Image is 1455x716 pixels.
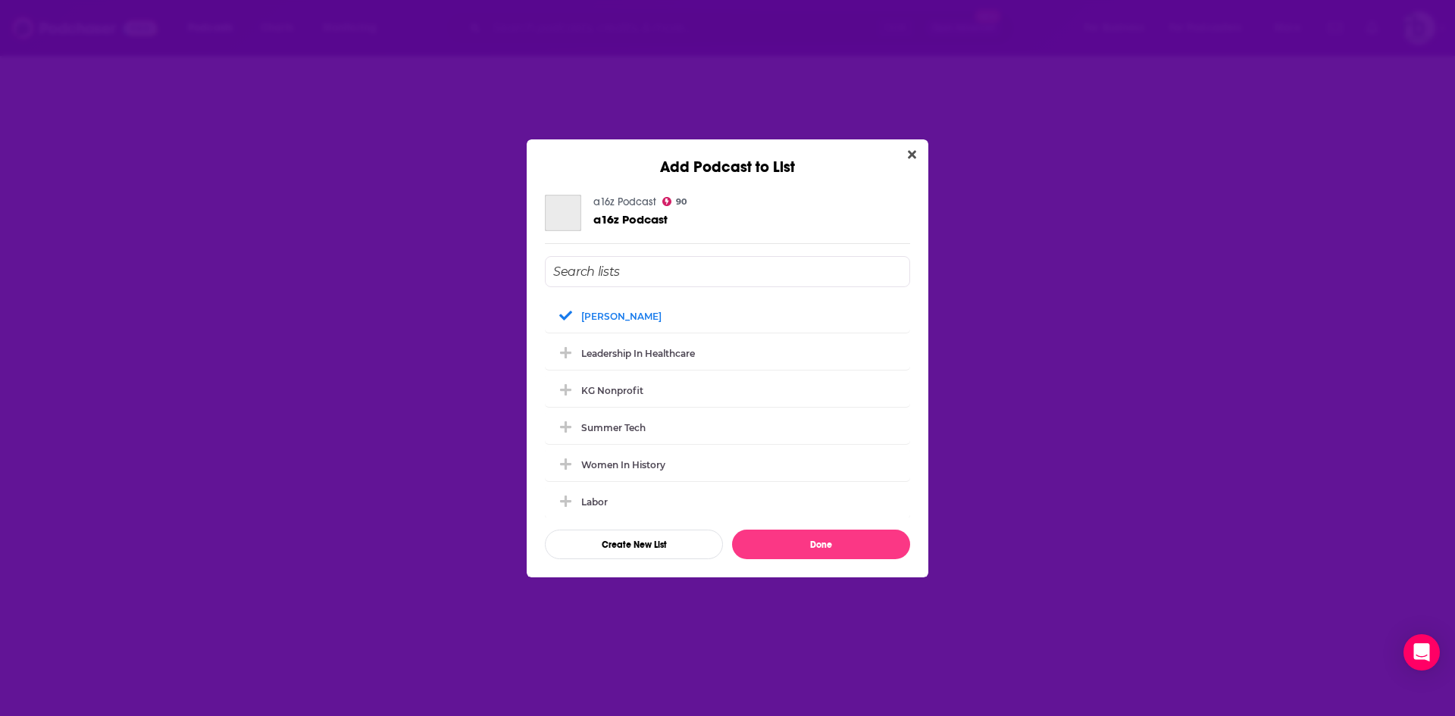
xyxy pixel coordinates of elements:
div: Labor [581,496,608,508]
button: Done [732,530,910,559]
div: Open Intercom Messenger [1403,634,1440,671]
div: [PERSON_NAME] [581,311,662,322]
div: women in history [545,448,910,481]
span: 90 [676,199,687,205]
div: Add Podcast To List [545,256,910,559]
button: Create New List [545,530,723,559]
span: a16z Podcast [593,212,668,227]
div: Leadership in Healthcare [545,336,910,370]
div: Summer Tech [545,411,910,444]
button: Close [902,145,922,164]
div: Summer Tech [581,422,646,433]
a: 90 [662,197,687,206]
div: KG Nonprofit [581,385,643,396]
div: Marcus Fontoura [545,299,910,333]
a: a16z Podcast [593,195,656,208]
div: women in history [581,459,665,471]
a: a16z Podcast [545,195,581,231]
div: Leadership in Healthcare [581,348,695,359]
div: Labor [545,485,910,518]
input: Search lists [545,256,910,287]
a: a16z Podcast [593,213,668,226]
div: Add Podcast to List [527,139,928,177]
div: KG Nonprofit [545,374,910,407]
